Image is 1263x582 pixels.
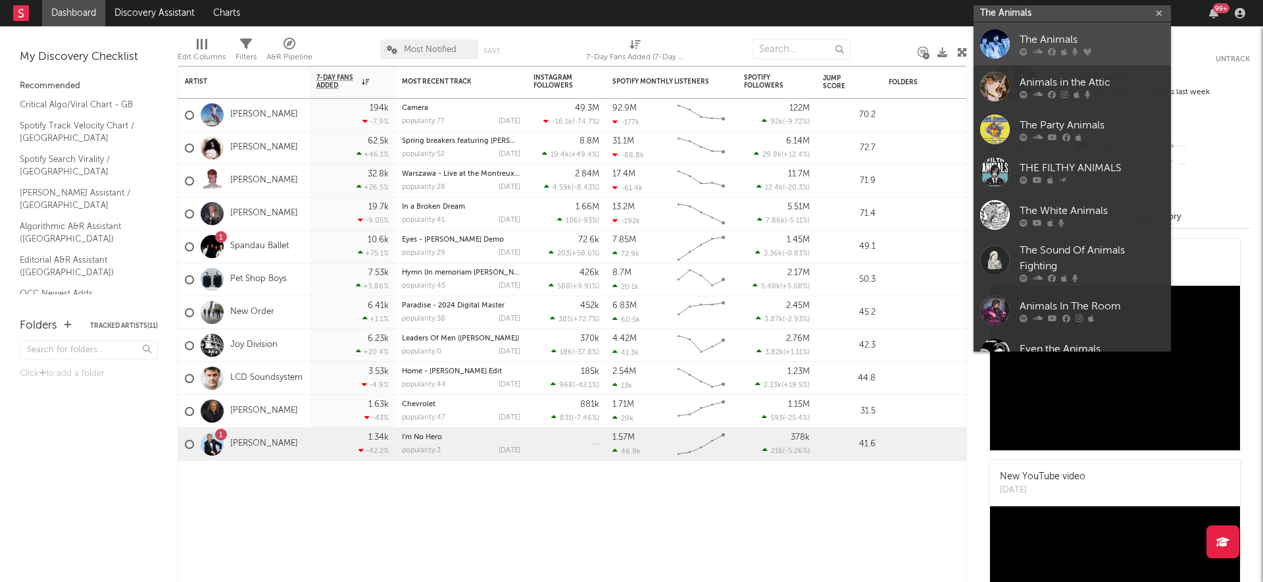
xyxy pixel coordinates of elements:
[612,203,635,211] div: 13.2M
[544,183,599,192] div: ( )
[823,206,876,222] div: 71.4
[185,78,284,86] div: Artist
[402,203,520,211] div: In a Broken Dream
[785,184,808,192] span: -20.3 %
[612,282,639,291] div: 20.1k
[672,230,731,263] svg: Chart title
[1020,203,1164,219] div: The White Animals
[672,165,731,198] svg: Chart title
[230,208,298,219] a: [PERSON_NAME]
[553,184,572,192] span: 4.59k
[368,170,389,178] div: 32.8k
[402,78,501,86] div: Most Recent Track
[499,282,520,290] div: [DATE]
[402,401,435,408] a: Chevrolet
[612,433,635,442] div: 1.57M
[823,74,856,90] div: Jump Score
[499,217,520,224] div: [DATE]
[499,348,520,356] div: [DATE]
[573,316,597,323] span: +72.7 %
[402,368,520,375] div: Home - Tom Sharkett Edit
[368,433,389,442] div: 1.34k
[572,283,597,290] span: +9.91 %
[230,142,298,153] a: [PERSON_NAME]
[557,250,570,257] span: 203
[402,348,441,356] div: popularity: 0
[783,382,808,389] span: +19.5 %
[823,173,876,189] div: 71.9
[1000,470,1085,484] div: New YouTube video
[581,367,599,376] div: 185k
[771,448,783,455] span: 216
[356,348,389,356] div: +20.4 %
[1020,298,1164,314] div: Animals In The Room
[612,137,634,145] div: 31.1M
[787,236,810,244] div: 1.45M
[672,395,731,428] svg: Chart title
[368,269,389,277] div: 7.53k
[358,216,389,225] div: -9.05 %
[580,334,599,343] div: 370k
[770,415,783,422] span: 593
[402,302,505,309] a: Paradise - 2024 Digital Master
[612,302,637,310] div: 6.83M
[90,323,158,329] button: Tracked Artists(11)
[368,302,389,310] div: 6.41k
[560,415,572,422] span: 831
[612,447,641,456] div: 46.9k
[1216,53,1250,66] button: Untrack
[788,400,810,409] div: 1.15M
[549,282,599,290] div: ( )
[574,184,597,192] span: -8.43 %
[178,49,226,65] div: Edit Columns
[823,404,876,419] div: 31.5
[368,400,389,409] div: 1.63k
[823,436,876,452] div: 41.6
[762,413,810,422] div: ( )
[612,381,632,390] div: 13k
[551,413,599,422] div: ( )
[823,140,876,156] div: 72.7
[551,348,599,356] div: ( )
[402,335,519,342] a: Leaders Of Men ([PERSON_NAME])
[756,183,810,192] div: ( )
[402,414,445,421] div: popularity: 47
[586,33,685,71] div: 7-Day Fans Added (7-Day Fans Added)
[1213,3,1229,13] div: 99 +
[402,118,445,125] div: popularity: 77
[402,269,576,277] a: Hymn (In memoriam [PERSON_NAME]) - Dance Mix
[1020,74,1164,90] div: Animals in the Attic
[230,406,298,417] a: [PERSON_NAME]
[20,97,145,112] a: Critical Algo/Viral Chart - GB
[788,170,810,178] div: 11.7M
[499,118,520,125] div: [DATE]
[787,217,808,225] span: -5.11 %
[766,217,785,225] span: 7.86k
[402,269,520,277] div: Hymn (In memoriam Alexei Navalny) - Dance Mix
[543,117,599,126] div: ( )
[574,349,597,356] span: -37.8 %
[402,171,586,178] a: Warszawa - Live at the Montreux Jazz Festival, [DATE]
[230,274,287,285] a: Pet Shop Boys
[402,203,465,211] a: In a Broken Dream
[558,316,571,323] span: 385
[580,269,599,277] div: 426k
[823,272,876,288] div: 50.3
[572,250,597,257] span: +58.6 %
[785,349,808,356] span: +1.11 %
[230,175,298,186] a: [PERSON_NAME]
[1020,117,1164,133] div: The Party Animals
[672,296,731,329] svg: Chart title
[542,150,599,159] div: ( )
[612,315,640,324] div: 60.5k
[672,428,731,461] svg: Chart title
[823,305,876,321] div: 45.2
[1020,160,1164,176] div: THE FILTHY ANIMALS
[974,194,1171,236] a: The White Animals
[612,170,635,178] div: 17.4M
[402,138,520,145] div: Spring breakers featuring kesha
[783,151,808,159] span: +12.4 %
[364,413,389,422] div: -43 %
[402,105,520,112] div: Camera
[20,318,57,334] div: Folders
